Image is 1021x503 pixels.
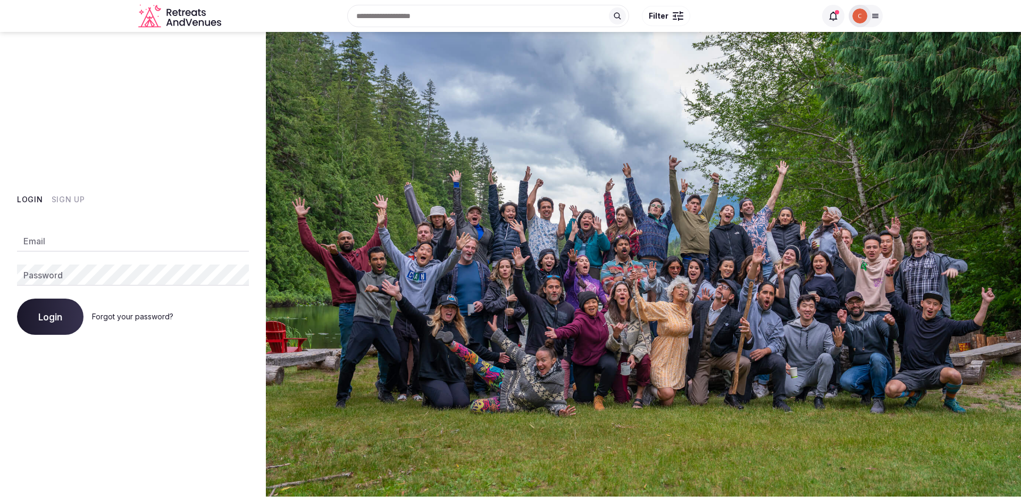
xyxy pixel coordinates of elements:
button: Filter [642,6,690,26]
a: Forgot your password? [92,312,173,321]
button: Sign Up [52,194,85,205]
span: Login [38,311,62,322]
img: Catalina [852,9,867,23]
img: My Account Background [266,32,1021,497]
button: Login [17,194,43,205]
svg: Retreats and Venues company logo [138,4,223,28]
a: Visit the homepage [138,4,223,28]
button: Login [17,299,83,335]
span: Filter [649,11,668,21]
